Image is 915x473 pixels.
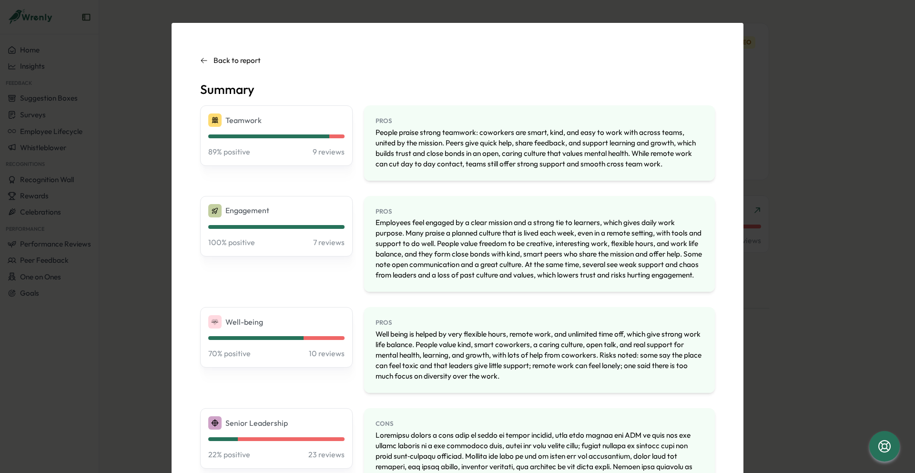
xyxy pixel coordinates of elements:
[376,329,703,381] p: Well being is helped by very flexible hours, remote work, and unlimited time off, which give stro...
[376,127,703,169] p: People praise strong teamwork: coworkers are smart, kind, and easy to work with across teams, uni...
[313,146,345,158] p: 9 reviews
[208,146,250,158] p: 89 % positive
[376,117,703,125] p: PROS
[313,236,345,248] p: 7 reviews
[208,236,255,248] p: 100 % positive
[208,449,250,461] p: 22 % positive
[208,348,251,360] p: 70 % positive
[200,55,261,66] button: Back to report
[376,319,703,327] p: PROS
[225,417,288,429] p: Senior Leadership
[376,420,703,428] p: CONS
[309,348,345,360] p: 10 reviews
[225,316,263,328] p: Well-being
[225,114,262,126] p: Teamwork
[376,207,703,216] p: PROS
[308,449,345,461] p: 23 reviews
[213,55,261,66] p: Back to report
[200,81,715,98] h1: Summary
[225,205,269,216] p: Engagement
[376,217,703,280] p: Employees feel engaged by a clear mission and a strong tie to learners, which gives daily work pu...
